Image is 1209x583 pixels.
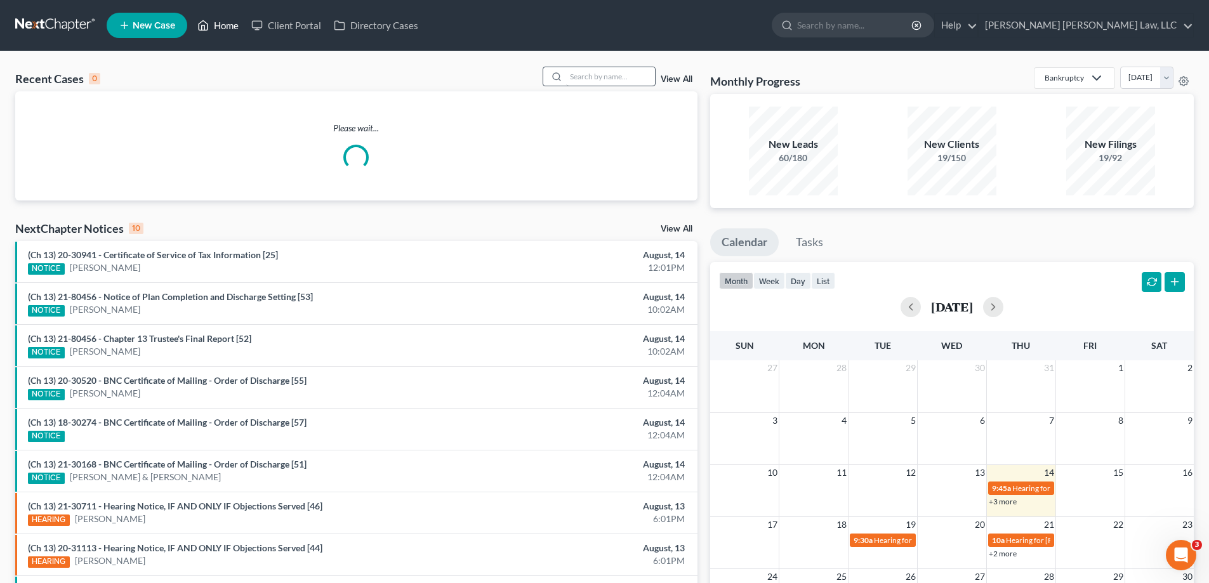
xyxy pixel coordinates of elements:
button: list [811,272,835,289]
span: 18 [835,517,848,532]
div: HEARING [28,556,70,568]
span: Sat [1151,340,1167,351]
div: NextChapter Notices [15,221,143,236]
div: 10:02AM [474,345,685,358]
button: day [785,272,811,289]
p: Please wait... [15,122,697,134]
div: NOTICE [28,431,65,442]
span: 30 [974,360,986,376]
div: August, 14 [474,249,685,261]
div: Bankruptcy [1045,72,1084,83]
span: 6 [979,413,986,428]
div: 6:01PM [474,513,685,525]
div: New Leads [749,137,838,152]
span: Hearing for [PERSON_NAME] & [PERSON_NAME] [1006,535,1172,545]
div: NOTICE [28,305,65,317]
span: 14 [1043,465,1055,480]
a: Home [191,14,245,37]
a: View All [661,75,692,84]
a: [PERSON_NAME] [75,554,145,567]
div: 0 [89,73,100,84]
a: (Ch 13) 20-30520 - BNC Certificate of Mailing - Order of Discharge [55] [28,375,307,386]
span: Hearing for [PERSON_NAME] [1012,483,1111,493]
span: 27 [766,360,779,376]
div: 12:01PM [474,261,685,274]
span: 29 [904,360,917,376]
div: NOTICE [28,389,65,400]
iframe: Intercom live chat [1166,540,1196,570]
span: 2 [1186,360,1194,376]
span: 21 [1043,517,1055,532]
a: (Ch 13) 18-30274 - BNC Certificate of Mailing - Order of Discharge [57] [28,417,307,428]
div: NOTICE [28,347,65,358]
span: 10a [992,535,1005,545]
a: (Ch 13) 21-30168 - BNC Certificate of Mailing - Order of Discharge [51] [28,459,307,469]
a: (Ch 13) 20-30941 - Certificate of Service of Tax Information [25] [28,249,278,260]
div: NOTICE [28,473,65,484]
h3: Monthly Progress [710,74,800,89]
div: 12:04AM [474,387,685,400]
a: [PERSON_NAME] [70,303,140,316]
span: 8 [1117,413,1125,428]
a: (Ch 13) 21-80456 - Chapter 13 Trustee's Final Report [52] [28,333,251,344]
a: Help [935,14,977,37]
div: 6:01PM [474,554,685,567]
span: 31 [1043,360,1055,376]
span: 3 [771,413,779,428]
a: +3 more [989,497,1017,506]
div: 12:04AM [474,429,685,442]
a: Tasks [784,228,835,256]
span: Hearing for [US_STATE] Safety Association of Timbermen - Self I [874,535,1083,545]
button: month [719,272,753,289]
span: 1 [1117,360,1125,376]
div: 10:02AM [474,303,685,316]
span: 9 [1186,413,1194,428]
a: Calendar [710,228,779,256]
span: Thu [1012,340,1030,351]
span: 9:45a [992,483,1011,493]
a: [PERSON_NAME] [70,261,140,274]
div: August, 14 [474,416,685,429]
span: 19 [904,517,917,532]
div: August, 13 [474,500,685,513]
a: (Ch 13) 21-80456 - Notice of Plan Completion and Discharge Setting [53] [28,291,313,302]
a: [PERSON_NAME] [70,345,140,358]
a: (Ch 13) 21-30711 - Hearing Notice, IF AND ONLY IF Objections Served [46] [28,501,322,511]
div: 12:04AM [474,471,685,483]
button: week [753,272,785,289]
div: August, 14 [474,374,685,387]
span: 7 [1048,413,1055,428]
span: Wed [941,340,962,351]
span: 12 [904,465,917,480]
h2: [DATE] [931,300,973,313]
a: (Ch 13) 20-31113 - Hearing Notice, IF AND ONLY IF Objections Served [44] [28,542,322,553]
span: New Case [133,21,175,30]
span: 9:30a [854,535,873,545]
span: 17 [766,517,779,532]
span: 3 [1192,540,1202,550]
span: 13 [974,465,986,480]
div: August, 14 [474,458,685,471]
span: 5 [909,413,917,428]
span: 4 [840,413,848,428]
span: Fri [1083,340,1097,351]
span: 22 [1112,517,1125,532]
a: +2 more [989,549,1017,558]
div: August, 13 [474,542,685,554]
a: Client Portal [245,14,327,37]
a: [PERSON_NAME] [70,387,140,400]
div: 19/150 [908,152,996,164]
div: 10 [129,223,143,234]
div: HEARING [28,514,70,526]
span: Sun [736,340,754,351]
span: 16 [1181,465,1194,480]
a: Directory Cases [327,14,425,37]
span: Tue [875,340,891,351]
span: 11 [835,465,848,480]
input: Search by name... [566,67,655,86]
span: 28 [835,360,848,376]
span: 15 [1112,465,1125,480]
div: August, 14 [474,332,685,345]
input: Search by name... [797,13,913,37]
div: Recent Cases [15,71,100,86]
